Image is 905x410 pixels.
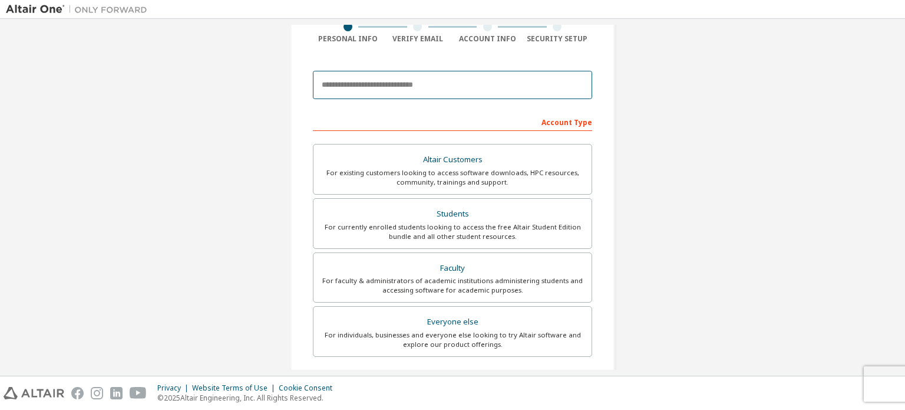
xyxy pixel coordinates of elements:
div: Security Setup [523,34,593,44]
div: Verify Email [383,34,453,44]
div: Everyone else [321,314,584,330]
div: For faculty & administrators of academic institutions administering students and accessing softwa... [321,276,584,295]
img: altair_logo.svg [4,387,64,399]
img: Altair One [6,4,153,15]
img: youtube.svg [130,387,147,399]
div: Faculty [321,260,584,277]
div: Account Type [313,112,592,131]
div: For individuals, businesses and everyone else looking to try Altair software and explore our prod... [321,330,584,349]
div: For currently enrolled students looking to access the free Altair Student Edition bundle and all ... [321,222,584,241]
div: Cookie Consent [279,383,339,393]
div: Personal Info [313,34,383,44]
div: Privacy [157,383,192,393]
div: Website Terms of Use [192,383,279,393]
img: facebook.svg [71,387,84,399]
div: Account Info [452,34,523,44]
img: linkedin.svg [110,387,123,399]
p: © 2025 Altair Engineering, Inc. All Rights Reserved. [157,393,339,403]
img: instagram.svg [91,387,103,399]
div: Altair Customers [321,152,584,168]
div: Students [321,206,584,222]
div: For existing customers looking to access software downloads, HPC resources, community, trainings ... [321,168,584,187]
